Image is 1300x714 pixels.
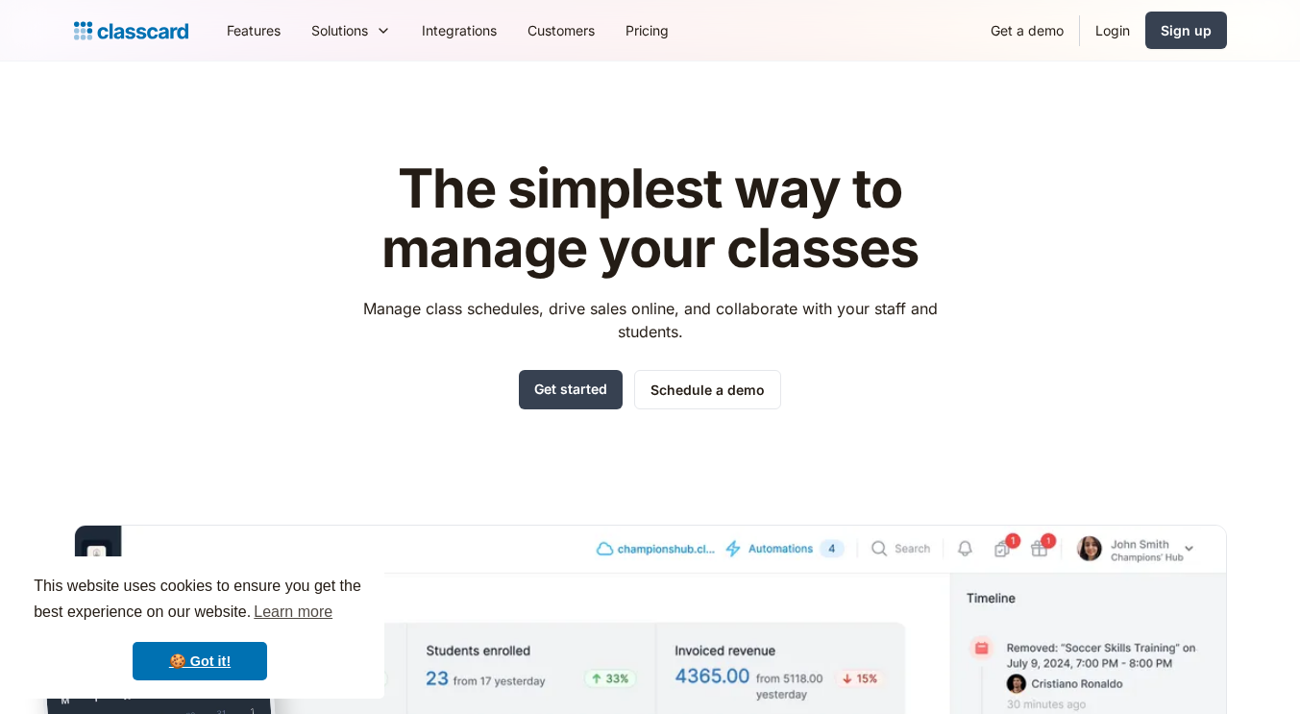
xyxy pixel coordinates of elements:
div: cookieconsent [15,556,384,699]
div: Sign up [1161,20,1212,40]
a: learn more about cookies [251,598,335,627]
a: dismiss cookie message [133,642,267,680]
div: Solutions [311,20,368,40]
a: Get a demo [975,9,1079,52]
p: Manage class schedules, drive sales online, and collaborate with your staff and students. [345,297,955,343]
a: Integrations [406,9,512,52]
a: home [74,17,188,44]
a: Features [211,9,296,52]
a: Pricing [610,9,684,52]
a: Sign up [1145,12,1227,49]
span: This website uses cookies to ensure you get the best experience on our website. [34,575,366,627]
a: Get started [519,370,623,409]
div: Solutions [296,9,406,52]
a: Schedule a demo [634,370,781,409]
h1: The simplest way to manage your classes [345,160,955,278]
a: Customers [512,9,610,52]
a: Login [1080,9,1145,52]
